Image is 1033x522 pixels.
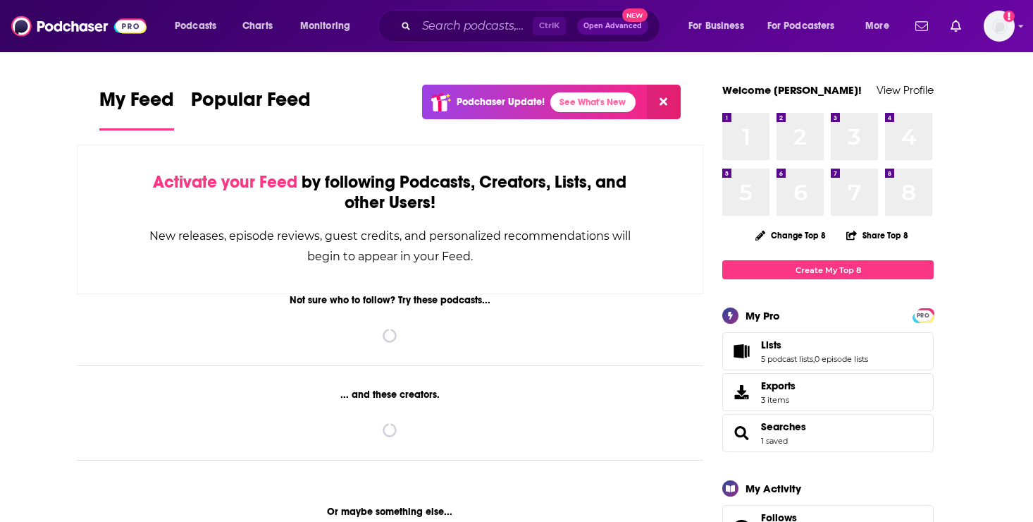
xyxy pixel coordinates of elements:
span: For Podcasters [767,16,835,36]
a: PRO [915,310,932,320]
a: Lists [761,339,868,351]
button: Share Top 8 [846,221,909,249]
span: Open Advanced [583,23,642,30]
span: Ctrl K [533,17,566,35]
span: Logged in as roneledotsonRAD [984,11,1015,42]
div: Or maybe something else... [77,506,703,518]
span: More [865,16,889,36]
a: Show notifications dropdown [945,14,967,38]
span: For Business [688,16,744,36]
span: 3 items [761,395,796,405]
span: Lists [722,332,934,370]
span: New [622,8,648,22]
p: Podchaser Update! [457,96,545,108]
a: 5 podcast lists [761,354,813,364]
a: Searches [761,420,806,433]
span: Charts [242,16,273,36]
span: Monitoring [300,16,350,36]
a: Charts [233,15,281,37]
a: Popular Feed [191,87,311,130]
a: Searches [727,423,755,443]
span: Exports [727,382,755,402]
a: My Feed [99,87,174,130]
button: open menu [855,15,907,37]
span: Activate your Feed [153,171,297,193]
button: open menu [165,15,235,37]
a: See What's New [550,92,636,112]
span: Exports [761,380,796,392]
div: New releases, episode reviews, guest credits, and personalized recommendations will begin to appe... [148,226,632,267]
button: Change Top 8 [747,226,834,244]
span: PRO [915,310,932,321]
div: Search podcasts, credits, & more... [391,10,674,42]
span: , [813,354,815,364]
span: Popular Feed [191,87,311,120]
div: My Activity [746,482,801,495]
a: 1 saved [761,436,788,446]
span: Searches [722,414,934,452]
span: Podcasts [175,16,216,36]
button: Show profile menu [984,11,1015,42]
a: Exports [722,373,934,411]
div: Not sure who to follow? Try these podcasts... [77,294,703,306]
input: Search podcasts, credits, & more... [416,15,533,37]
a: View Profile [877,83,934,97]
a: Welcome [PERSON_NAME]! [722,83,862,97]
div: My Pro [746,309,780,322]
button: open menu [758,15,855,37]
img: User Profile [984,11,1015,42]
a: Show notifications dropdown [910,14,934,38]
div: ... and these creators. [77,389,703,401]
a: 0 episode lists [815,354,868,364]
div: by following Podcasts, Creators, Lists, and other Users! [148,172,632,213]
span: My Feed [99,87,174,120]
a: Lists [727,341,755,361]
span: Lists [761,339,781,351]
img: Podchaser - Follow, Share and Rate Podcasts [11,13,147,40]
button: open menu [290,15,369,37]
button: Open AdvancedNew [577,18,648,35]
svg: Add a profile image [1003,11,1015,22]
button: open menu [679,15,762,37]
a: Create My Top 8 [722,260,934,279]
